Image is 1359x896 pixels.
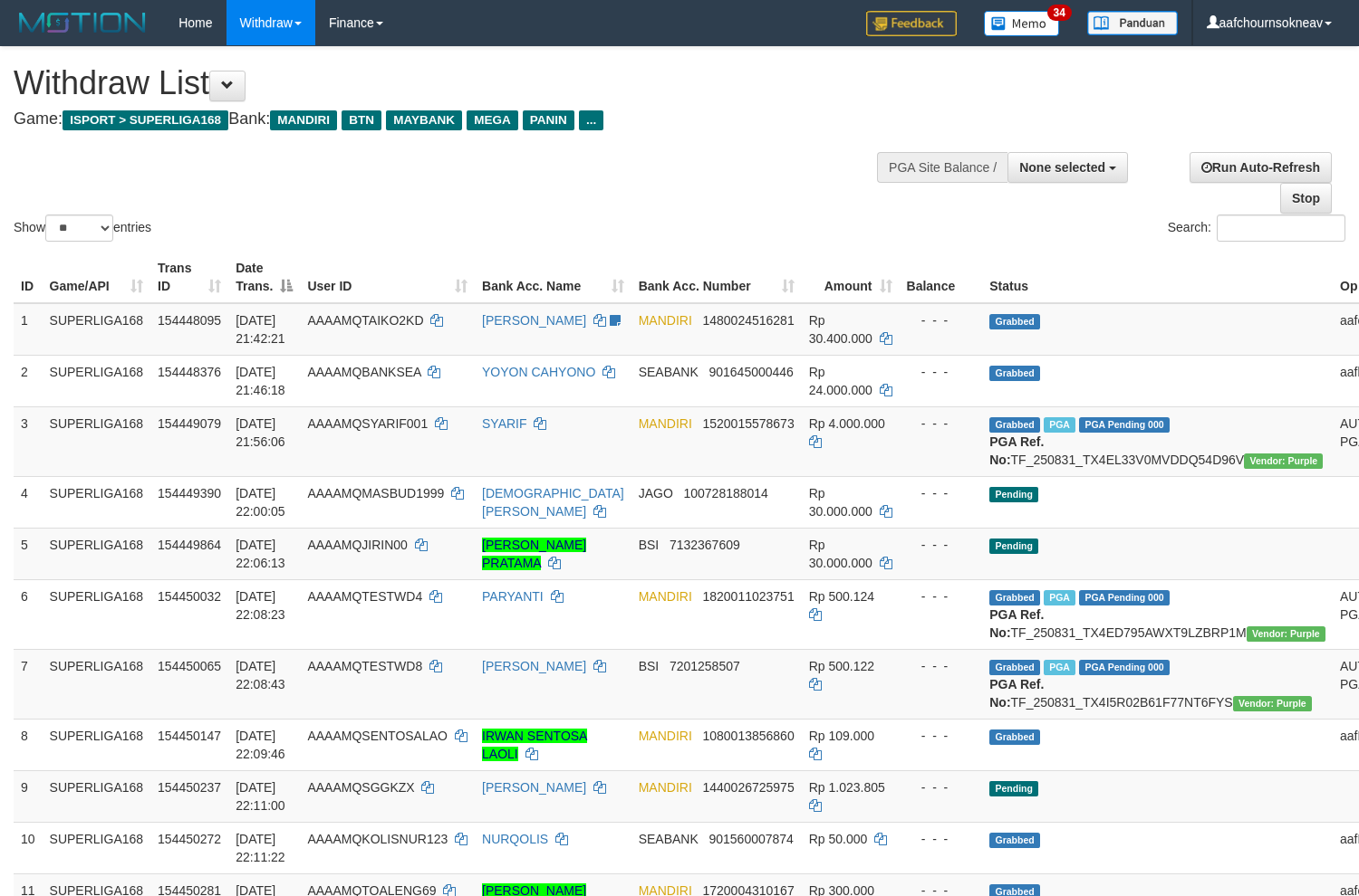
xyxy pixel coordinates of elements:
span: Rp 500.122 [809,659,874,673]
span: Copy 7132367609 to clipboard [670,538,740,552]
a: [PERSON_NAME] [482,313,586,328]
span: BTN [342,110,381,130]
td: SUPERLIGA168 [43,822,151,873]
th: Date Trans.: activate to sort column descending [228,252,300,303]
span: None selected [1019,160,1105,175]
span: [DATE] 22:08:43 [236,659,285,691]
a: PARYANTI [482,589,544,604]
td: TF_250831_TX4I5R02B61F77NT6FYS [982,649,1333,719]
a: NURQOLIS [482,832,548,846]
span: MANDIRI [639,729,692,743]
span: AAAAMQTAIKO2KD [307,313,423,328]
div: - - - [907,778,976,796]
span: 154448095 [158,313,221,328]
span: Grabbed [989,660,1040,675]
span: Copy 1480024516281 to clipboard [702,313,794,328]
img: Button%20Memo.svg [984,11,1060,36]
span: [DATE] 22:11:22 [236,832,285,864]
span: 154449864 [158,538,221,552]
span: [DATE] 22:08:23 [236,589,285,622]
span: MANDIRI [270,110,337,130]
a: [PERSON_NAME] [482,780,586,795]
td: 9 [14,770,43,822]
td: 7 [14,649,43,719]
a: Stop [1280,183,1332,214]
span: Copy 1820011023751 to clipboard [702,589,794,604]
span: SEABANK [639,365,699,379]
td: SUPERLIGA168 [43,303,151,356]
th: User ID: activate to sort column ascending [300,252,475,303]
span: [DATE] 22:06:13 [236,538,285,570]
span: Rp 500.124 [809,589,874,604]
span: 154450065 [158,659,221,673]
img: MOTION_logo.png [14,9,151,36]
b: PGA Ref. No: [989,434,1044,467]
div: - - - [907,727,976,745]
span: Grabbed [989,729,1040,745]
span: AAAAMQTESTWD4 [307,589,422,604]
td: 5 [14,528,43,579]
th: Amount: activate to sort column ascending [802,252,900,303]
label: Show entries [14,214,151,242]
span: [DATE] 21:56:06 [236,416,285,449]
span: Marked by aafmaleo [1044,590,1075,605]
span: [DATE] 22:09:46 [236,729,285,761]
span: [DATE] 22:11:00 [236,780,285,813]
img: panduan.png [1087,11,1178,35]
span: 34 [1047,5,1072,21]
span: Grabbed [989,590,1040,605]
span: MANDIRI [639,416,692,431]
td: 4 [14,476,43,528]
div: - - - [907,830,976,848]
span: MANDIRI [639,313,692,328]
span: [DATE] 22:00:05 [236,486,285,519]
span: BSI [639,659,660,673]
span: 154450272 [158,832,221,846]
select: Showentries [45,214,113,242]
span: Copy 1080013856860 to clipboard [702,729,794,743]
span: 154450147 [158,729,221,743]
a: [DEMOGRAPHIC_DATA][PERSON_NAME] [482,486,624,519]
h4: Game: Bank: [14,110,888,129]
span: Copy 7201258507 to clipboard [670,659,740,673]
td: 3 [14,406,43,476]
span: 154449390 [158,486,221,500]
span: ... [579,110,603,130]
span: PANIN [523,110,574,130]
td: SUPERLIGA168 [43,579,151,649]
span: Grabbed [989,833,1040,848]
span: Marked by aafchoeunmanni [1044,417,1075,433]
span: Rp 30.400.000 [809,313,872,346]
span: [DATE] 21:46:18 [236,365,285,397]
span: Marked by aafmaleo [1044,660,1075,675]
span: BSI [639,538,660,552]
span: PGA Pending [1079,590,1170,605]
span: Copy 1520015578673 to clipboard [702,416,794,431]
div: - - - [907,363,976,381]
h1: Withdraw List [14,65,888,101]
td: 6 [14,579,43,649]
a: Run Auto-Refresh [1190,152,1332,183]
span: MANDIRI [639,589,692,604]
span: Grabbed [989,417,1040,433]
span: 154450237 [158,780,221,795]
img: Feedback.jpg [866,11,957,36]
span: [DATE] 21:42:21 [236,313,285,346]
span: 154448376 [158,365,221,379]
th: ID [14,252,43,303]
span: Copy 901560007874 to clipboard [708,832,793,846]
span: AAAAMQTESTWD8 [307,659,422,673]
span: MAYBANK [386,110,462,130]
input: Search: [1217,214,1345,242]
span: Vendor URL: https://trx4.1velocity.biz [1244,453,1323,469]
span: Rp 4.000.000 [809,416,885,431]
b: PGA Ref. No: [989,677,1044,710]
span: SEABANK [639,832,699,846]
span: AAAAMQSYARIF001 [307,416,428,431]
span: AAAAMQJIRIN00 [307,538,407,552]
span: AAAAMQBANKSEA [307,365,420,379]
span: Copy 100728188014 to clipboard [683,486,767,500]
td: SUPERLIGA168 [43,406,151,476]
td: SUPERLIGA168 [43,476,151,528]
div: - - - [907,587,976,605]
